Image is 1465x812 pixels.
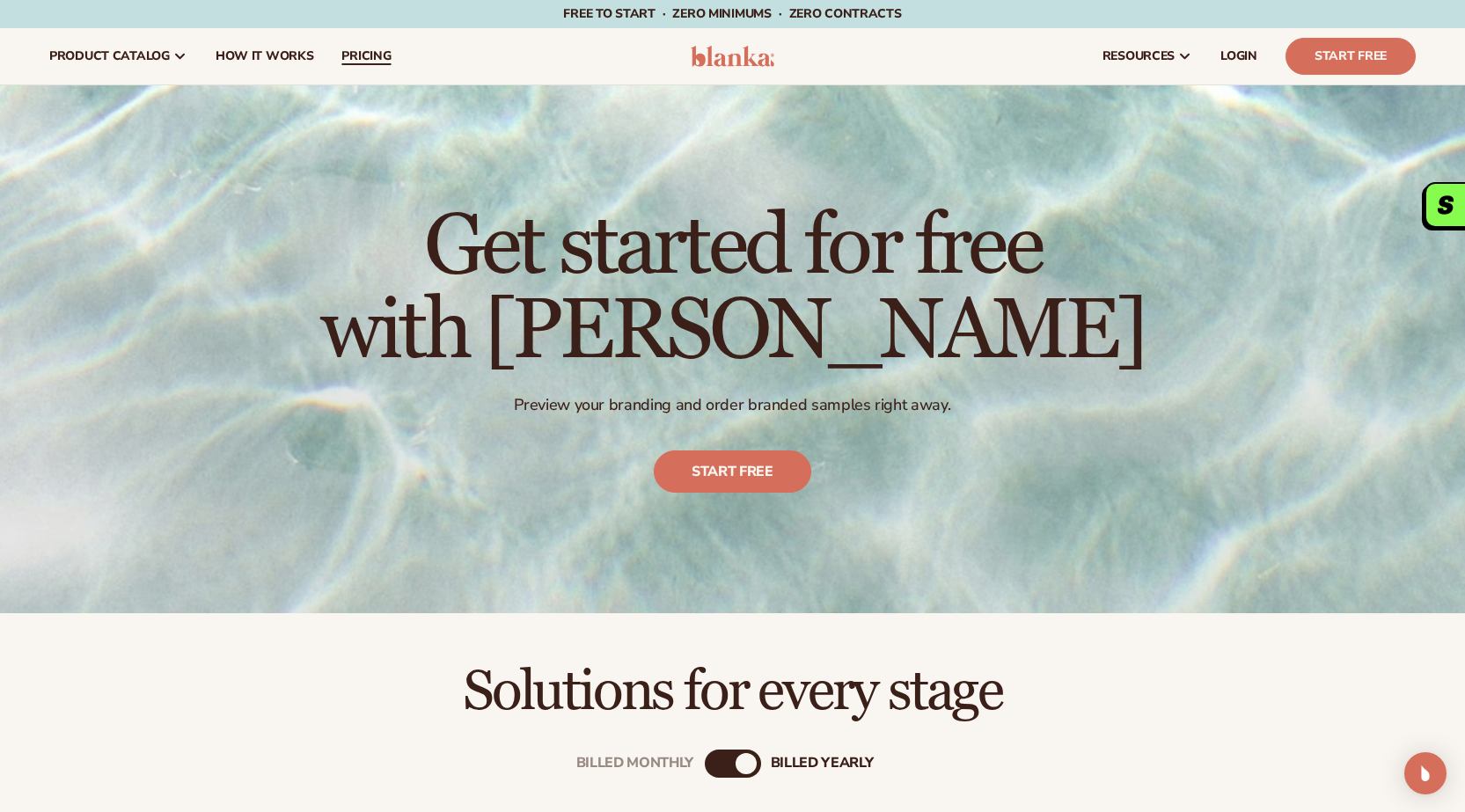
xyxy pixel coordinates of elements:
a: LOGIN [1206,28,1271,84]
span: Free to start · ZERO minimums · ZERO contracts [563,5,901,22]
span: pricing [341,49,391,63]
div: billed Yearly [771,756,874,772]
a: resources [1088,28,1206,84]
a: Start Free [1286,38,1416,75]
img: logo [691,46,774,67]
h1: Get started for free with [PERSON_NAME] [320,205,1145,374]
a: How It Works [201,28,328,84]
span: How It Works [216,49,314,63]
span: resources [1102,49,1175,63]
h2: Solutions for every stage [49,662,1416,721]
a: Start free [654,451,811,494]
span: product catalog [49,49,170,63]
p: Preview your branding and order branded samples right away. [320,395,1145,415]
span: LOGIN [1220,49,1257,63]
div: Billed Monthly [576,756,694,772]
div: Open Intercom Messenger [1404,752,1447,794]
a: pricing [327,28,405,84]
a: product catalog [35,28,201,84]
